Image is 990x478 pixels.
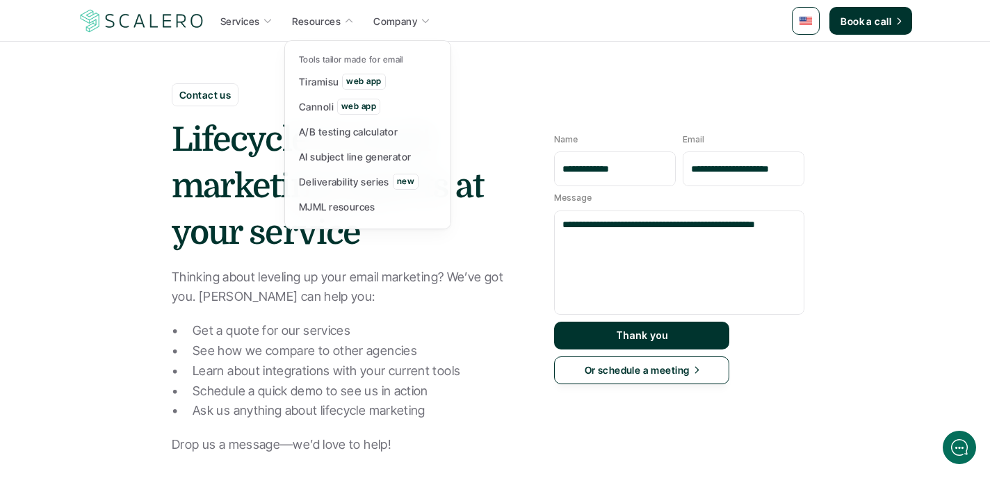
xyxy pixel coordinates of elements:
input: Name [554,151,676,186]
p: Contact us [179,88,231,102]
a: Scalero company logo [78,8,206,33]
a: Tiramisuweb app [295,69,441,94]
p: A/B testing calculator [299,124,398,139]
a: Cannoliweb app [295,94,441,119]
a: Deliverability seriesnew [295,169,441,194]
p: Name [554,135,578,145]
p: Schedule a quick demo to see us in action [193,381,519,402]
button: New conversation [11,90,267,119]
p: Thinking about leveling up your email marketing? We’ve got you. [PERSON_NAME] can help you: [172,267,519,308]
p: web app [341,101,376,111]
p: new [396,176,414,186]
p: Cannoli [299,99,334,114]
p: Book a call [841,14,891,28]
textarea: Message [554,211,804,315]
input: Email [683,151,804,186]
p: Message [554,193,592,203]
p: Drop us a message—we’d love to help! [172,435,519,455]
p: AI subject line generator [299,149,412,164]
p: web app [346,76,381,86]
a: AI subject line generator [295,144,441,169]
p: Email [683,135,704,145]
p: Tools tailor made for email [299,55,403,65]
p: Thank you [616,329,668,341]
p: MJML resources [299,199,375,214]
p: Resources [292,14,341,28]
p: Learn about integrations with your current tools [193,361,519,381]
p: Services [220,14,259,28]
p: Deliverability series [299,174,389,189]
a: A/B testing calculator [295,119,441,144]
p: Or schedule a meeting [585,363,690,377]
img: Scalero company logo [78,8,206,34]
p: Get a quote for our services [193,321,519,341]
iframe: gist-messenger-bubble-iframe [943,431,976,464]
span: New conversation [90,99,167,110]
p: Company [373,14,417,28]
h1: Lifecycle & email marketing experts at your service [172,117,519,257]
a: Book a call [829,7,912,35]
a: Or schedule a meeting [554,356,729,384]
a: MJML resources [295,194,441,219]
p: See how we compare to other agencies [193,341,519,361]
button: Thank you [554,322,729,349]
p: Tiramisu [299,74,339,89]
span: We run on Gist [116,388,176,397]
p: Ask us anything about lifecycle marketing [193,401,519,421]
